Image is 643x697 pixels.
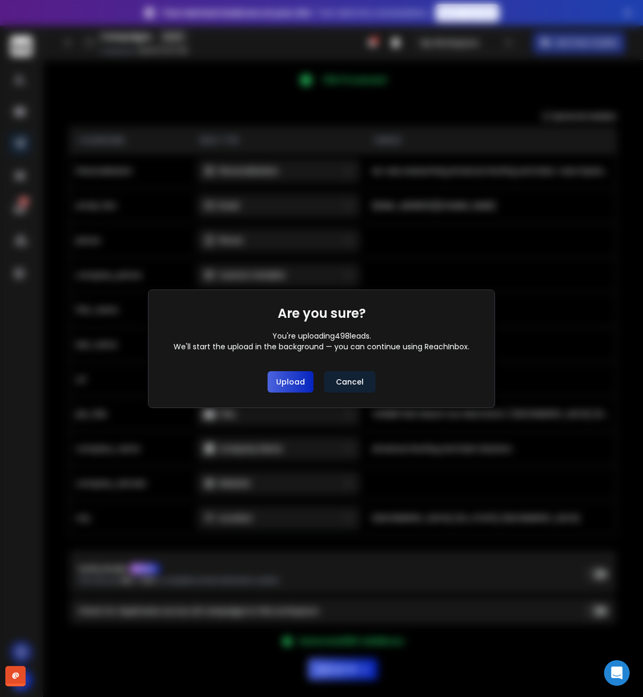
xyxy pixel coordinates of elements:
[324,371,375,393] button: Cancel
[604,660,630,686] div: Open Intercom Messenger
[5,666,26,686] div: @
[268,371,313,393] button: Upload
[278,305,366,322] h1: Are you sure?
[174,331,469,352] p: You're uploading 498 lead s . We'll start the upload in the background — you can continue using R...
